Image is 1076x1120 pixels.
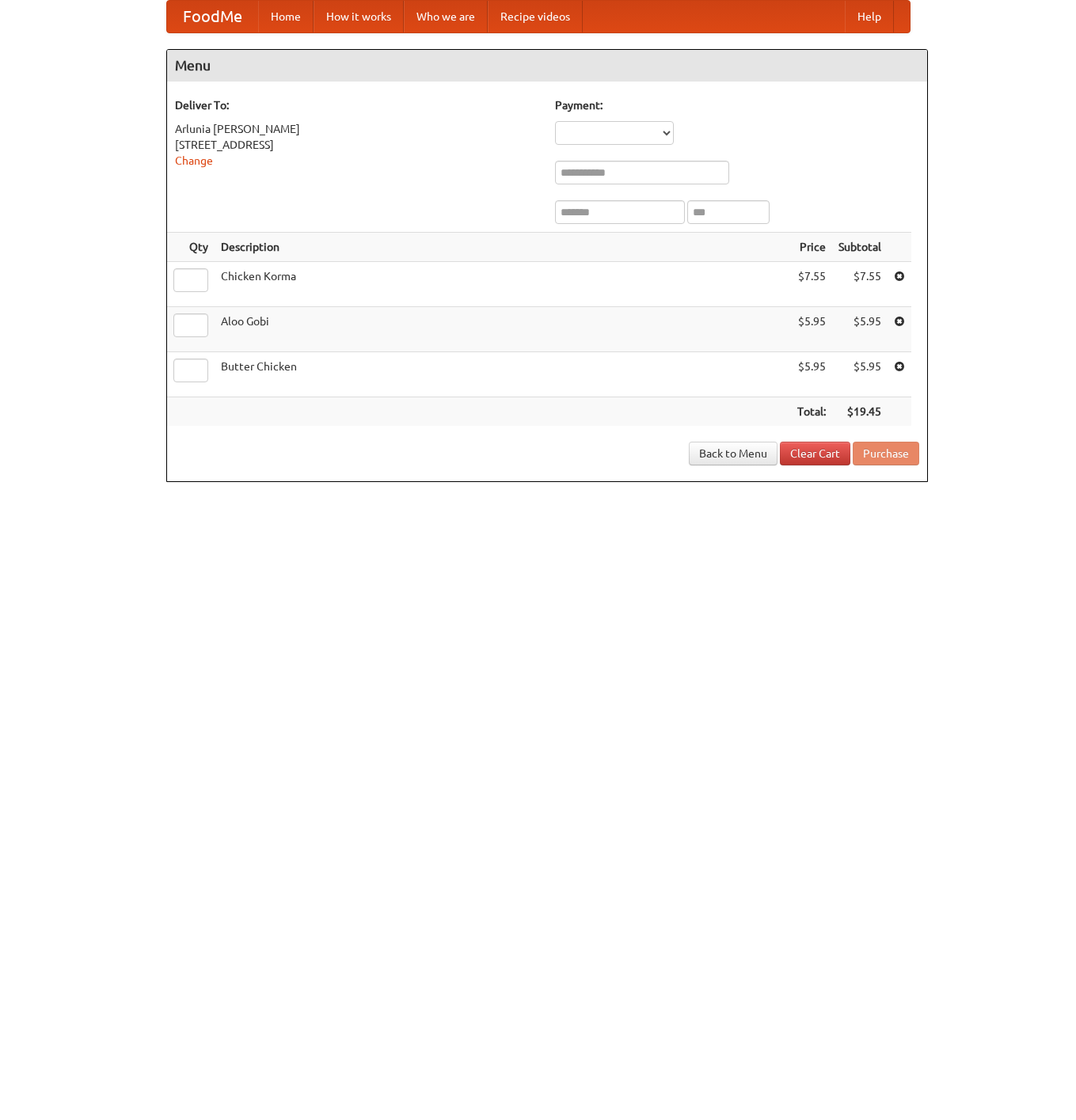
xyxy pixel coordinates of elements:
[215,352,791,397] td: Butter Chicken
[832,262,888,307] td: $7.55
[780,442,850,465] a: Clear Cart
[853,442,919,465] button: Purchase
[488,1,583,32] a: Recipe videos
[845,1,894,32] a: Help
[832,233,888,262] th: Subtotal
[167,233,215,262] th: Qty
[175,121,539,137] div: Arlunia [PERSON_NAME]
[167,50,927,82] h4: Menu
[314,1,404,32] a: How it works
[791,397,832,427] th: Total:
[791,262,832,307] td: $7.55
[791,352,832,397] td: $5.95
[175,97,539,113] h5: Deliver To:
[832,352,888,397] td: $5.95
[215,307,791,352] td: Aloo Gobi
[689,442,778,465] a: Back to Menu
[215,233,791,262] th: Description
[791,307,832,352] td: $5.95
[175,137,539,153] div: [STREET_ADDRESS]
[791,233,832,262] th: Price
[258,1,314,32] a: Home
[167,1,258,32] a: FoodMe
[175,154,213,167] a: Change
[555,97,919,113] h5: Payment:
[832,307,888,352] td: $5.95
[404,1,488,32] a: Who we are
[832,397,888,427] th: $19.45
[215,262,791,307] td: Chicken Korma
